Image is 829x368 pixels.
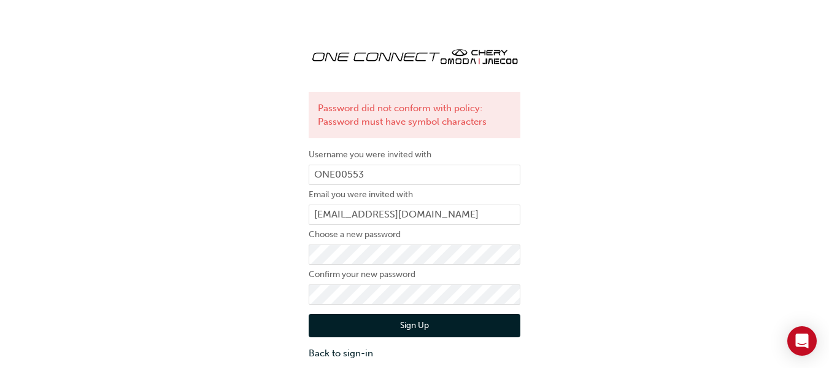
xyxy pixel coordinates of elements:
[309,267,520,282] label: Confirm your new password
[309,165,520,186] input: Username
[309,147,520,162] label: Username you were invited with
[309,37,520,74] img: oneconnect
[309,227,520,242] label: Choose a new password
[787,326,817,356] div: Open Intercom Messenger
[309,314,520,337] button: Sign Up
[309,187,520,202] label: Email you were invited with
[309,346,520,361] a: Back to sign-in
[309,92,520,138] div: Password did not conform with policy: Password must have symbol characters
